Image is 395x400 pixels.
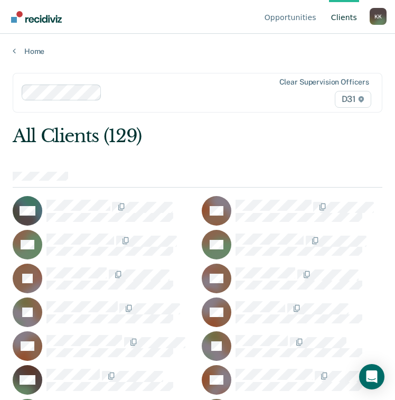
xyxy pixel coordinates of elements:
img: Recidiviz [11,11,62,23]
div: Open Intercom Messenger [359,364,384,389]
div: Clear supervision officers [279,78,369,87]
div: All Clients (129) [13,125,308,147]
span: D31 [335,91,371,108]
a: Home [13,46,382,56]
button: Profile dropdown button [370,8,387,25]
div: K K [370,8,387,25]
